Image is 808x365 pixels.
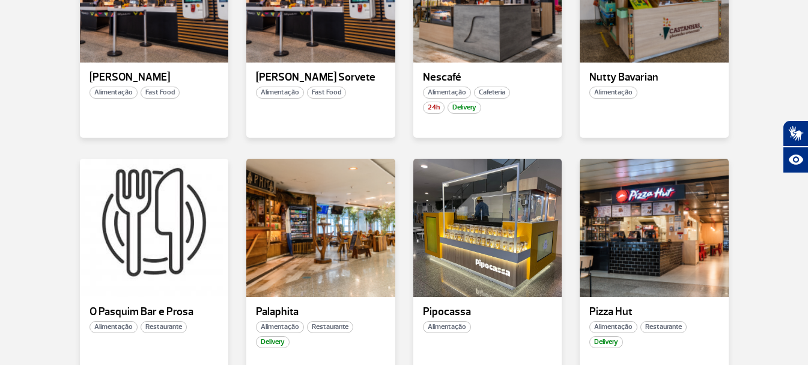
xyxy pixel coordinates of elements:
[423,102,445,114] span: 24h
[256,321,304,333] span: Alimentação
[307,87,346,99] span: Fast Food
[141,87,180,99] span: Fast Food
[90,72,219,84] p: [PERSON_NAME]
[783,120,808,173] div: Plugin de acessibilidade da Hand Talk.
[423,72,553,84] p: Nescafé
[589,306,719,318] p: Pizza Hut
[423,321,471,333] span: Alimentação
[474,87,510,99] span: Cafeteria
[640,321,687,333] span: Restaurante
[90,87,138,99] span: Alimentação
[783,147,808,173] button: Abrir recursos assistivos.
[256,87,304,99] span: Alimentação
[307,321,353,333] span: Restaurante
[141,321,187,333] span: Restaurante
[589,321,637,333] span: Alimentação
[589,336,623,348] span: Delivery
[90,321,138,333] span: Alimentação
[90,306,219,318] p: O Pasquim Bar e Prosa
[589,87,637,99] span: Alimentação
[256,306,386,318] p: Palaphita
[423,306,553,318] p: Pipocassa
[448,102,481,114] span: Delivery
[589,72,719,84] p: Nutty Bavarian
[256,72,386,84] p: [PERSON_NAME] Sorvete
[256,336,290,348] span: Delivery
[423,87,471,99] span: Alimentação
[783,120,808,147] button: Abrir tradutor de língua de sinais.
